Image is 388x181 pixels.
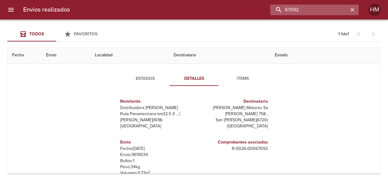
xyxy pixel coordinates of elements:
[196,139,268,146] h6: Comprobantes asociados
[120,139,192,146] h6: Envio
[196,123,268,129] p: [GEOGRAPHIC_DATA]
[222,75,264,83] span: Items
[74,31,97,37] span: Favoritos
[7,47,41,64] th: Fecha
[120,158,192,164] p: Bultos: 1
[90,47,169,64] th: Localidad
[23,5,70,15] h6: Envios realizados
[351,31,366,37] span: Pagina anterior
[169,47,270,64] th: Destinatario
[7,27,105,41] div: Tabs Envios
[41,47,90,64] th: Envio
[149,170,150,174] sup: 3
[196,105,268,111] p: [PERSON_NAME] Motores Sa
[196,146,268,152] p: R - 0026 - 00067092
[173,75,215,83] span: Detalles
[29,31,44,37] span: Todos
[120,111,192,117] p: Ruta Panamericana km32.5 0 ,  
[366,27,381,41] span: Pagina siguiente
[196,98,268,105] h6: Destinatario
[120,98,192,105] h6: Remitente
[120,170,192,176] p: Volumen: 0.77 m
[196,117,268,123] p: San [PERSON_NAME] ( 6720 )
[368,4,381,16] div: HM
[120,152,192,158] p: Envío: 9619034
[270,5,348,15] input: buscar
[120,123,192,129] p: [GEOGRAPHIC_DATA]
[121,71,267,86] div: Tabs detalle de guia
[270,47,381,64] th: Estado
[124,75,166,83] span: Estados
[120,117,192,123] p: [PERSON_NAME] ( 1618 )
[4,2,18,17] button: menu
[120,164,192,170] p: Peso: 34 kg
[120,105,192,111] p: Distribuidora [PERSON_NAME]
[368,4,381,16] div: Abrir información de usuario
[338,31,349,37] p: 1 - 1 de 1
[196,111,268,117] p: [PERSON_NAME] 758 ,
[120,146,192,152] p: Fecha: [DATE]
